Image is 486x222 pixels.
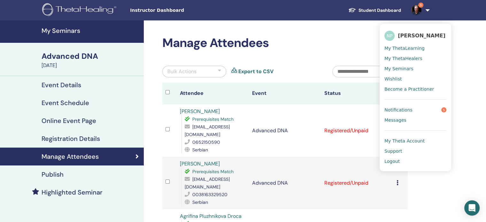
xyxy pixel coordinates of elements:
div: [DATE] [42,62,140,69]
th: Status [321,82,393,104]
a: My ThetaHealers [384,53,446,64]
div: Bulk Actions [167,68,197,75]
a: Notifications5 [384,105,446,115]
h4: Manage Attendees [42,153,99,160]
a: Support [384,146,446,156]
a: NP[PERSON_NAME] [384,28,446,43]
a: Agrifina Pluzhnikova Droca [180,213,242,219]
span: Messages [384,117,406,123]
span: Instructor Dashboard [130,7,226,14]
a: Messages [384,115,446,125]
td: Advanced DNA [249,157,321,209]
a: My Seminars [384,64,446,74]
a: Wishlist [384,74,446,84]
span: Prerequisites Match [192,116,234,122]
span: Notifications [384,107,413,113]
h4: Registration Details [42,135,100,142]
a: Become a Practitioner [384,84,446,94]
span: Prerequisites Match [192,169,234,174]
h4: Highlighted Seminar [42,188,103,196]
h2: Manage Attendees [162,36,408,50]
a: [PERSON_NAME] [180,160,220,167]
div: Advanced DNA [42,51,140,62]
span: [EMAIL_ADDRESS][DOMAIN_NAME] [185,124,230,137]
img: graduation-cap-white.svg [348,7,356,13]
span: Logout [384,158,400,164]
h4: Event Details [42,81,81,89]
span: [PERSON_NAME] [398,32,445,39]
h4: My Seminars [42,27,140,34]
h4: Publish [42,171,64,178]
a: My ThetaLearning [384,43,446,53]
a: My Theta Account [384,136,446,146]
span: Serbian [192,199,208,205]
span: Become a Practitioner [384,86,434,92]
a: Advanced DNA[DATE] [38,51,144,69]
span: 5 [441,107,446,112]
span: 5 [418,3,423,8]
div: Open Intercom Messenger [464,200,480,216]
span: Serbian [192,147,208,153]
th: Event [249,82,321,104]
span: NP [384,31,395,41]
span: My Seminars [384,66,413,72]
td: Advanced DNA [249,104,321,157]
th: Attendee [177,82,249,104]
img: logo.png [42,3,119,18]
span: My ThetaLearning [384,45,425,51]
img: default.jpg [411,5,421,15]
ul: 5 [380,24,451,171]
a: Student Dashboard [343,4,406,16]
a: Logout [384,156,446,166]
span: Support [384,148,402,154]
span: 0038163329520 [192,192,228,197]
a: Export to CSV [238,68,274,75]
span: My Theta Account [384,138,425,144]
h4: Online Event Page [42,117,96,125]
span: [EMAIL_ADDRESS][DOMAIN_NAME] [185,176,230,190]
span: 0652150590 [192,139,220,145]
h4: Event Schedule [42,99,89,107]
span: Wishlist [384,76,402,82]
span: My ThetaHealers [384,56,422,61]
a: [PERSON_NAME] [180,108,220,115]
